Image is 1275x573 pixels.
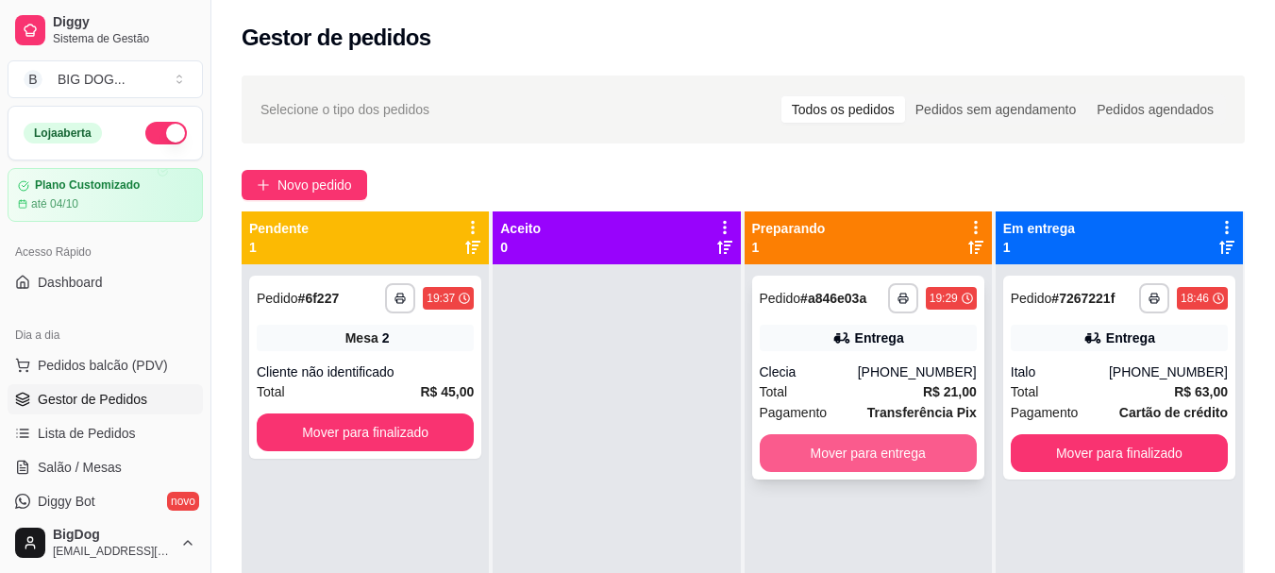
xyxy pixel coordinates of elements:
strong: # a846e03a [800,291,866,306]
button: Novo pedido [242,170,367,200]
div: 19:29 [930,291,958,306]
span: Total [1011,381,1039,402]
span: plus [257,178,270,192]
div: [PHONE_NUMBER] [858,362,977,381]
strong: R$ 21,00 [923,384,977,399]
span: Selecione o tipo dos pedidos [260,99,429,120]
strong: R$ 45,00 [420,384,474,399]
button: BigDog[EMAIL_ADDRESS][DOMAIN_NAME] [8,520,203,565]
p: 1 [752,238,826,257]
span: Pagamento [1011,402,1079,423]
button: Mover para entrega [760,434,977,472]
p: 1 [249,238,309,257]
div: Loja aberta [24,123,102,143]
div: Pedidos sem agendamento [905,96,1086,123]
button: Alterar Status [145,122,187,144]
p: Aceito [500,219,541,238]
span: B [24,70,42,89]
a: DiggySistema de Gestão [8,8,203,53]
article: Plano Customizado [35,178,140,193]
p: 1 [1003,238,1075,257]
span: Gestor de Pedidos [38,390,147,409]
div: Italo [1011,362,1109,381]
span: Pagamento [760,402,828,423]
span: Pedidos balcão (PDV) [38,356,168,375]
span: Diggy Bot [38,492,95,511]
div: 19:37 [427,291,455,306]
span: BigDog [53,527,173,544]
span: Total [257,381,285,402]
span: Pedido [760,291,801,306]
span: Sistema de Gestão [53,31,195,46]
div: Clecia [760,362,858,381]
span: Diggy [53,14,195,31]
span: [EMAIL_ADDRESS][DOMAIN_NAME] [53,544,173,559]
span: Pedido [257,291,298,306]
button: Mover para finalizado [257,413,474,451]
div: BIG DOG ... [58,70,126,89]
div: Pedidos agendados [1086,96,1224,123]
div: Dia a dia [8,320,203,350]
p: Pendente [249,219,309,238]
span: Salão / Mesas [38,458,122,477]
div: Cliente não identificado [257,362,474,381]
strong: Cartão de crédito [1119,405,1228,420]
a: Gestor de Pedidos [8,384,203,414]
p: Preparando [752,219,826,238]
span: Novo pedido [277,175,352,195]
span: Mesa [345,329,378,347]
button: Select a team [8,60,203,98]
a: Salão / Mesas [8,452,203,482]
div: [PHONE_NUMBER] [1109,362,1228,381]
h2: Gestor de pedidos [242,23,431,53]
div: Acesso Rápido [8,237,203,267]
div: 18:46 [1181,291,1209,306]
button: Mover para finalizado [1011,434,1228,472]
a: Lista de Pedidos [8,418,203,448]
a: Diggy Botnovo [8,486,203,516]
button: Pedidos balcão (PDV) [8,350,203,380]
a: Plano Customizadoaté 04/10 [8,168,203,222]
div: Entrega [855,329,904,347]
div: Entrega [1106,329,1155,347]
strong: Transferência Pix [867,405,977,420]
article: até 04/10 [31,196,78,211]
p: 0 [500,238,541,257]
a: Dashboard [8,267,203,297]
p: Em entrega [1003,219,1075,238]
span: Total [760,381,788,402]
strong: R$ 63,00 [1174,384,1228,399]
div: Todos os pedidos [781,96,905,123]
div: 2 [382,329,390,347]
span: Lista de Pedidos [38,424,136,443]
span: Dashboard [38,273,103,292]
span: Pedido [1011,291,1052,306]
strong: # 6f227 [298,291,340,306]
strong: # 7267221f [1051,291,1115,306]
